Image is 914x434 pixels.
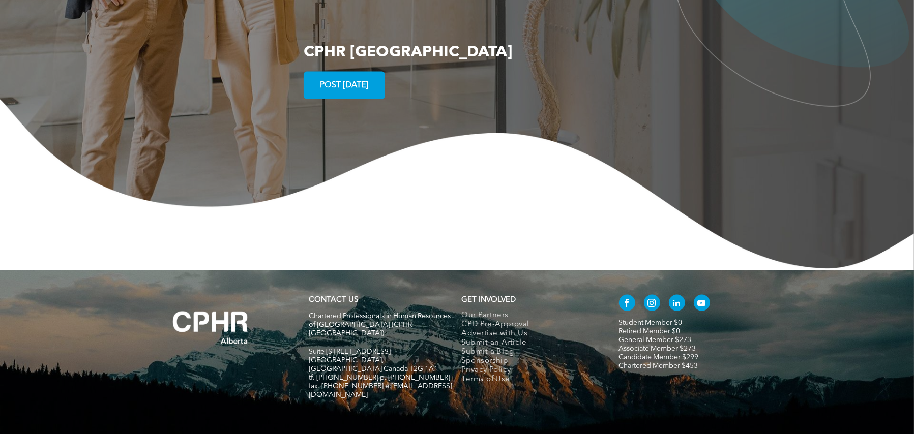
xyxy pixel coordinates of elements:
span: tf. [PHONE_NUMBER] p. [PHONE_NUMBER] [309,374,451,381]
a: youtube [694,295,710,314]
a: instagram [644,295,660,314]
a: Chartered Member $453 [619,362,698,369]
a: Our Partners [462,311,598,320]
span: Suite [STREET_ADDRESS] [309,348,391,355]
a: linkedin [669,295,685,314]
a: Privacy Policy [462,366,598,375]
a: Student Member $0 [619,319,683,326]
a: Terms of Use [462,375,598,384]
a: facebook [619,295,635,314]
img: A white background with a few lines on it [152,291,269,365]
a: Submit an Article [462,338,598,348]
span: POST [DATE] [317,76,372,96]
a: Advertise with Us [462,329,598,338]
span: [GEOGRAPHIC_DATA], [GEOGRAPHIC_DATA] Canada T2G 1A1 [309,357,438,373]
a: POST [DATE] [304,72,385,99]
span: GET INVOLVED [462,296,516,304]
a: Sponsorship [462,357,598,366]
a: CPD Pre-Approval [462,320,598,329]
a: Candidate Member $299 [619,354,699,361]
a: Retired Member $0 [619,328,681,335]
a: General Member $273 [619,336,692,344]
span: fax. [PHONE_NUMBER] e:[EMAIL_ADDRESS][DOMAIN_NAME] [309,383,453,398]
a: Associate Member $273 [619,345,696,352]
a: CONTACT US [309,296,359,304]
span: Chartered Professionals in Human Resources of [GEOGRAPHIC_DATA] (CPHR [GEOGRAPHIC_DATA]) [309,313,451,337]
a: Submit a Blog [462,348,598,357]
span: CPHR [GEOGRAPHIC_DATA] [304,45,512,60]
